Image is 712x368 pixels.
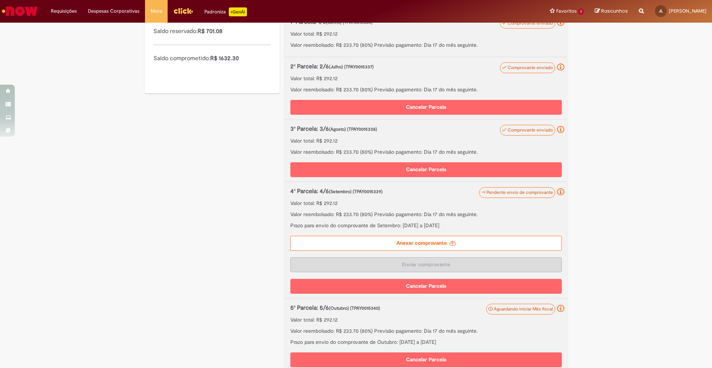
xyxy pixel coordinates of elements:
[290,86,562,93] p: Valor reembolsado: R$ 233.70 (80%) Previsão pagamento: Dia 17 do mês seguinte.
[329,305,380,311] span: (Outubro) (TPAY0015340)
[601,7,628,14] span: Rascunhos
[88,7,139,15] span: Despesas Corporativas
[51,7,77,15] span: Requisições
[290,148,562,156] p: Valor reembolsado: R$ 233.70 (80%) Previsão pagamento: Dia 17 do mês seguinte.
[290,316,562,323] p: Valor total: R$ 292.12
[154,54,271,63] p: Saldo comprometido:
[290,279,562,294] button: Cancelar Parcela
[290,338,562,346] p: Prazo para envio do comprovante de Outubro: [DATE] a [DATE]
[154,27,271,36] p: Saldo reservado:
[557,305,564,312] i: Aguardando iniciar o mês referente cadastrado para envio do comprovante. Não é permitido envio an...
[556,7,577,15] span: Favoritos
[290,30,562,38] p: Valor total: R$ 292.12
[557,188,564,196] i: Seu reembolso está pendente de envio do comprovante, deve ser feito até o último dia do mês atual...
[290,137,562,144] p: Valor total: R$ 292.12
[290,162,562,177] button: Cancelar Parcela
[508,127,553,133] span: Comprovante enviado
[557,19,564,26] i: Seu comprovante foi enviado e recebido pelo now. Para folha Ambev: passará para aprovação de seu ...
[290,222,562,229] p: Prazo para envio do comprovante de Setembro: [DATE] a [DATE]
[578,9,584,15] span: 1
[290,18,523,26] p: 1ª Parcela: 1/6
[173,5,193,16] img: click_logo_yellow_360x200.png
[508,20,553,26] span: Comprovante enviado
[329,126,377,132] span: (Agosto) (TPAY0015338)
[290,100,562,115] button: Cancelar Parcela
[508,65,553,71] span: Comprovante enviado
[595,8,628,15] a: Rascunhos
[290,211,562,218] p: Valor reembolsado: R$ 233.70 (80%) Previsão pagamento: Dia 17 do mês seguinte.
[290,199,562,207] p: Valor total: R$ 292.12
[210,55,239,62] span: R$ 1632.30
[290,236,562,251] label: Anexar comprovante
[198,27,222,35] span: R$ 701.08
[290,327,562,335] p: Valor reembolsado: R$ 233.70 (80%) Previsão pagamento: Dia 17 do mês seguinte.
[1,4,39,19] img: ServiceNow
[290,187,523,196] p: 4ª Parcela: 4/6
[290,125,523,133] p: 3ª Parcela: 3/6
[494,306,553,312] span: Aguardando iniciar Mês fiscal
[290,352,562,367] button: Cancelar Parcela
[290,75,562,82] p: Valor total: R$ 292.12
[151,7,162,15] span: More
[290,304,523,312] p: 5ª Parcela: 5/6
[659,9,663,13] span: JL
[204,7,247,16] div: Padroniza
[326,19,373,25] span: (Junho) (TPAY0015336)
[669,8,706,14] span: [PERSON_NAME]
[329,64,374,70] span: (Julho) (TPAY0015337)
[557,63,564,71] i: Seu comprovante foi enviado e recebido pelo now. Para folha Ambev: passará para aprovação de seu ...
[229,7,247,16] p: +GenAi
[487,189,553,195] span: Pendente envio de comprovante
[290,41,562,49] p: Valor reembolsado: R$ 233.70 (80%) Previsão pagamento: Dia 17 do mês seguinte.
[329,189,383,195] span: (Setembro) (TPAY0015339)
[290,62,523,71] p: 2ª Parcela: 2/6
